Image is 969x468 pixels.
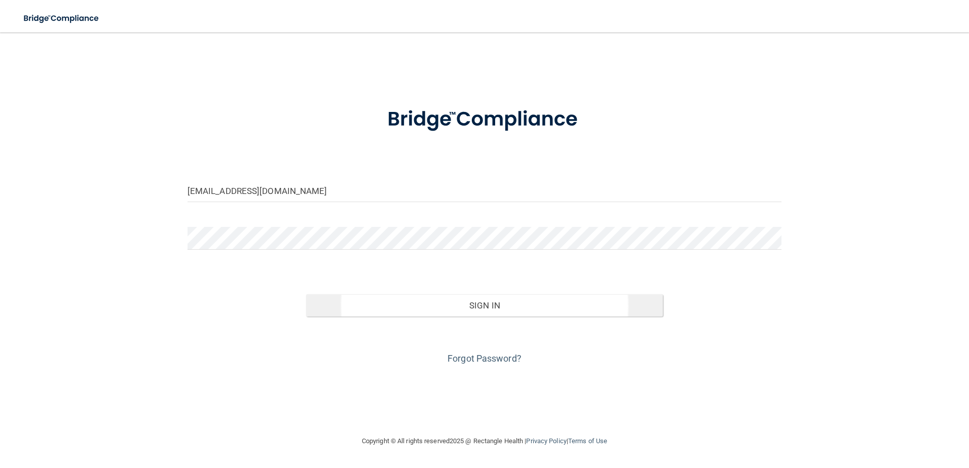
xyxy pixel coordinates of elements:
[300,425,669,457] div: Copyright © All rights reserved 2025 @ Rectangle Health | |
[526,437,566,445] a: Privacy Policy
[306,294,663,317] button: Sign In
[366,93,603,146] img: bridge_compliance_login_screen.278c3ca4.svg
[448,353,521,364] a: Forgot Password?
[568,437,607,445] a: Terms of Use
[15,8,108,29] img: bridge_compliance_login_screen.278c3ca4.svg
[188,179,782,202] input: Email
